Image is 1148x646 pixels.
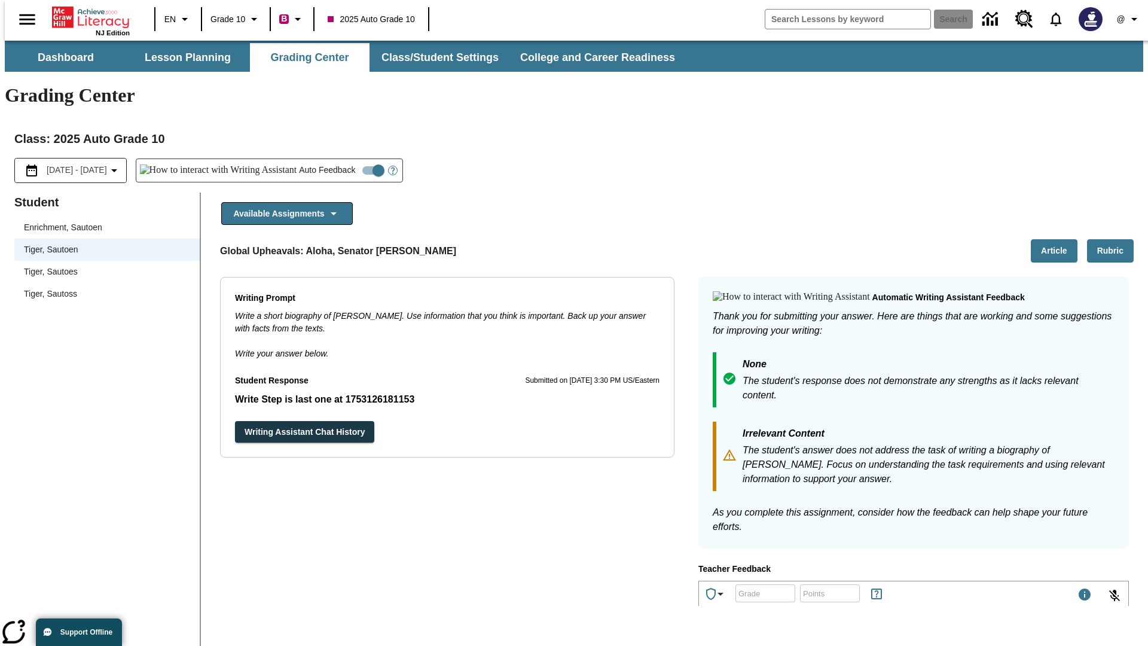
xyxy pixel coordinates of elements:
[800,577,860,609] input: Points: Must be equal to or less than 25.
[743,443,1115,486] p: The student's answer does not address the task of writing a biography of [PERSON_NAME]. Focus on ...
[713,505,1115,534] p: As you complete this assignment, consider how the feedback can help shape your future efforts.
[698,563,1129,576] p: Teacher Feedback
[800,584,860,602] div: Points: Must be equal to or less than 25.
[14,261,200,283] div: Tiger, Sautoes
[24,243,190,256] span: Tiger, Sautoen
[14,193,200,212] p: Student
[210,13,245,26] span: Grade 10
[10,2,45,37] button: Open side menu
[24,221,190,234] span: Enrichment, Sautoen
[107,163,121,178] svg: Collapse Date Range Filter
[1079,7,1103,31] img: Avatar
[128,43,248,72] button: Lesson Planning
[6,43,126,72] button: Dashboard
[281,11,287,26] span: B
[743,374,1115,403] p: The student's response does not demonstrate any strengths as it lacks relevant content.
[235,292,660,305] p: Writing Prompt
[1031,239,1077,263] button: Article, Will open in new tab
[24,288,190,300] span: Tiger, Sautoss
[164,13,176,26] span: EN
[1116,13,1125,26] span: @
[1077,587,1092,604] div: Maximum 1000 characters Press Escape to exit toolbar and use left and right arrow keys to access ...
[14,129,1134,148] h2: Class : 2025 Auto Grade 10
[299,164,355,176] span: Auto Feedback
[235,335,660,360] p: Write your answer below.
[865,582,889,606] button: Rules for Earning Points and Achievements, Will open in new tab
[47,164,107,176] span: [DATE] - [DATE]
[96,29,130,36] span: NJ Edition
[220,244,456,258] p: Global Upheavals: Aloha, Senator [PERSON_NAME]
[372,43,508,72] button: Class/Student Settings
[235,310,660,335] p: Write a short biography of [PERSON_NAME]. Use information that you think is important. Back up yo...
[221,202,353,226] button: Available Assignments
[383,159,402,182] button: Open Help for Writing Assistant
[5,41,1143,72] div: SubNavbar
[159,8,197,30] button: Language: EN, Select a language
[235,392,660,407] p: Write Step is last one at 1753126181153
[735,577,795,609] input: Grade: Letters, numbers, %, + and - are allowed.
[1071,4,1110,35] button: Select a new avatar
[1100,581,1129,610] button: Click to activate and allow voice recognition
[24,266,190,278] span: Tiger, Sautoes
[975,3,1008,36] a: Data Center
[250,43,370,72] button: Grading Center
[5,43,686,72] div: SubNavbar
[743,426,1115,443] p: Irrelevant Content
[14,283,200,305] div: Tiger, Sautoss
[1110,8,1148,30] button: Profile/Settings
[713,309,1115,338] p: Thank you for submitting your answer. Here are things that are working and some suggestions for i...
[274,8,310,30] button: Boost Class color is violet red. Change class color
[14,217,200,239] div: Enrichment, Sautoen
[699,582,732,606] button: Achievements
[713,291,870,303] img: How to interact with Writing Assistant
[1008,3,1040,35] a: Resource Center, Will open in new tab
[52,5,130,29] a: Home
[140,164,297,176] img: How to interact with Writing Assistant
[60,628,112,636] span: Support Offline
[525,375,660,387] p: Submitted on [DATE] 3:30 PM US/Eastern
[14,239,200,261] div: Tiger, Sautoen
[235,374,309,388] p: Student Response
[20,163,121,178] button: Select the date range menu item
[5,84,1143,106] h1: Grading Center
[735,584,795,602] div: Grade: Letters, numbers, %, + and - are allowed.
[36,618,122,646] button: Support Offline
[52,4,130,36] div: Home
[1087,239,1134,263] button: Rubric, Will open in new tab
[235,421,374,443] button: Writing Assistant Chat History
[235,392,660,407] p: Student Response
[743,357,1115,374] p: None
[1040,4,1071,35] a: Notifications
[765,10,930,29] input: search field
[328,13,414,26] span: 2025 Auto Grade 10
[872,291,1025,304] p: Automatic writing assistant feedback
[511,43,685,72] button: College and Career Readiness
[206,8,266,30] button: Grade: Grade 10, Select a grade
